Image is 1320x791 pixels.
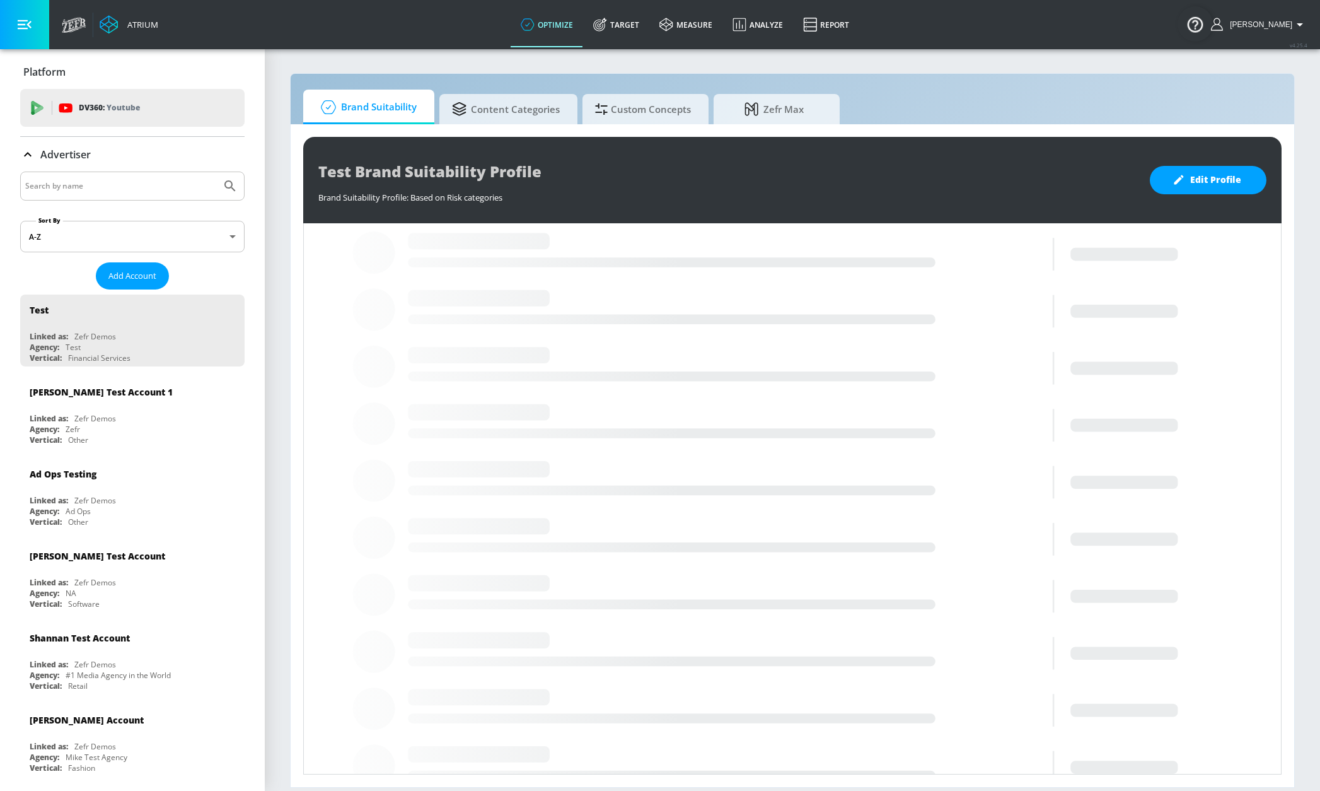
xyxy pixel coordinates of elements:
[20,377,245,448] div: [PERSON_NAME] Test Account 1Linked as:Zefr DemosAgency:ZefrVertical:Other
[30,588,59,599] div: Agency:
[36,216,63,225] label: Sort By
[68,599,100,609] div: Software
[30,435,62,445] div: Vertical:
[20,705,245,776] div: [PERSON_NAME] AccountLinked as:Zefr DemosAgency:Mike Test AgencyVertical:Fashion
[74,741,116,752] div: Zefr Demos
[20,54,245,90] div: Platform
[649,2,722,47] a: measure
[20,541,245,612] div: [PERSON_NAME] Test AccountLinked as:Zefr DemosAgency:NAVertical:Software
[30,413,68,424] div: Linked as:
[452,94,560,124] span: Content Categories
[20,623,245,694] div: Shannan Test AccountLinked as:Zefr DemosAgency:#1 Media Agency in the WorldVertical:Retail
[25,178,216,194] input: Search by name
[108,269,156,283] span: Add Account
[100,15,158,34] a: Atrium
[23,65,66,79] p: Platform
[595,94,691,124] span: Custom Concepts
[74,331,116,342] div: Zefr Demos
[20,295,245,366] div: TestLinked as:Zefr DemosAgency:TestVertical:Financial Services
[30,714,144,726] div: [PERSON_NAME] Account
[30,342,59,353] div: Agency:
[74,413,116,424] div: Zefr Demos
[30,632,130,644] div: Shannan Test Account
[20,137,245,172] div: Advertiser
[107,101,140,114] p: Youtube
[96,262,169,290] button: Add Account
[30,353,62,363] div: Vertical:
[66,752,127,763] div: Mike Test Agency
[66,670,171,681] div: #1 Media Agency in the World
[30,599,62,609] div: Vertical:
[30,681,62,691] div: Vertical:
[30,550,165,562] div: [PERSON_NAME] Test Account
[1211,17,1307,32] button: [PERSON_NAME]
[20,459,245,530] div: Ad Ops TestingLinked as:Zefr DemosAgency:Ad OpsVertical:Other
[68,435,88,445] div: Other
[40,148,91,161] p: Advertiser
[66,342,81,353] div: Test
[1175,172,1241,188] span: Edit Profile
[30,495,68,506] div: Linked as:
[74,659,116,670] div: Zefr Demos
[66,424,80,435] div: Zefr
[30,659,68,670] div: Linked as:
[20,89,245,127] div: DV360: Youtube
[318,185,1137,203] div: Brand Suitability Profile: Based on Risk categories
[511,2,583,47] a: optimize
[30,517,62,527] div: Vertical:
[79,101,140,115] p: DV360:
[30,331,68,342] div: Linked as:
[726,94,822,124] span: Zefr Max
[66,506,91,517] div: Ad Ops
[68,763,95,773] div: Fashion
[20,221,245,252] div: A-Z
[30,763,62,773] div: Vertical:
[1225,20,1292,29] span: login as: shannan.conley@zefr.com
[122,19,158,30] div: Atrium
[1290,42,1307,49] span: v 4.25.4
[30,424,59,435] div: Agency:
[583,2,649,47] a: Target
[74,577,116,588] div: Zefr Demos
[30,506,59,517] div: Agency:
[793,2,859,47] a: Report
[30,468,96,480] div: Ad Ops Testing
[68,353,130,363] div: Financial Services
[30,304,49,316] div: Test
[30,386,173,398] div: [PERSON_NAME] Test Account 1
[30,752,59,763] div: Agency:
[30,741,68,752] div: Linked as:
[68,517,88,527] div: Other
[68,681,88,691] div: Retail
[30,670,59,681] div: Agency:
[74,495,116,506] div: Zefr Demos
[316,92,417,122] span: Brand Suitability
[30,577,68,588] div: Linked as:
[66,588,76,599] div: NA
[1178,6,1213,42] button: Open Resource Center
[722,2,793,47] a: Analyze
[1150,166,1266,194] button: Edit Profile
